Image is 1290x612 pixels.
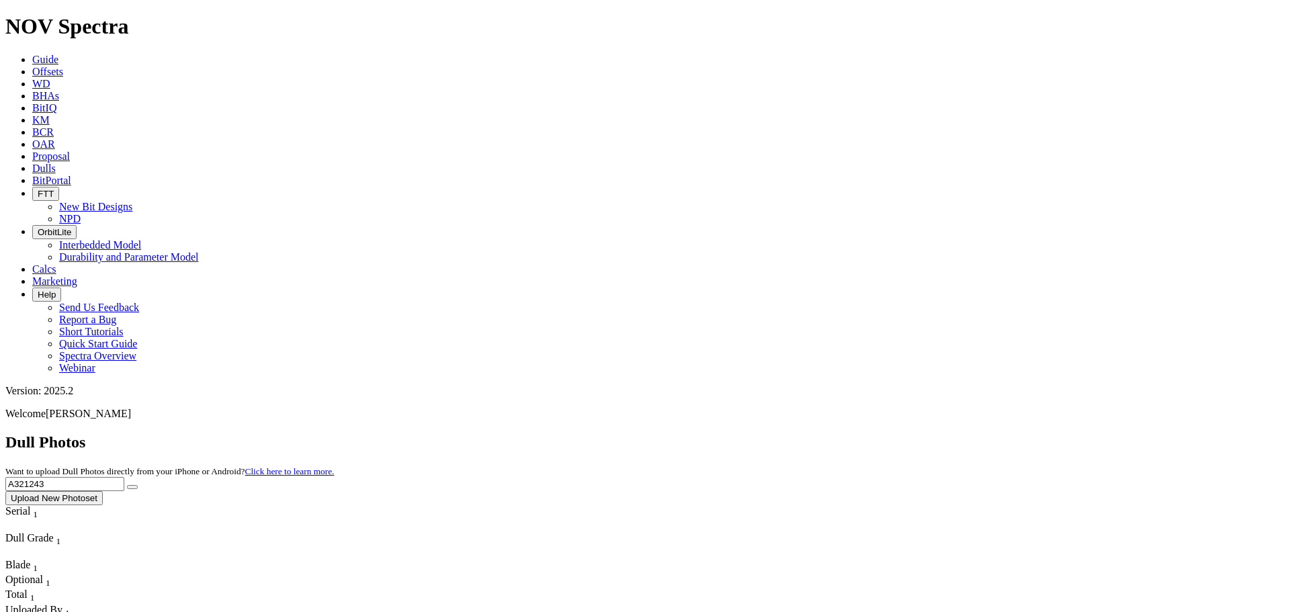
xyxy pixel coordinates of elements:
h2: Dull Photos [5,433,1285,451]
a: BitPortal [32,175,71,186]
span: Sort None [30,588,35,600]
a: Durability and Parameter Model [59,251,199,263]
span: Help [38,290,56,300]
sub: 1 [33,509,38,519]
a: BCR [32,126,54,138]
div: Sort None [5,532,99,559]
a: BHAs [32,90,59,101]
a: Webinar [59,362,95,374]
span: Serial [5,505,30,517]
div: Optional Sort None [5,574,52,588]
a: New Bit Designs [59,201,132,212]
span: Dull Grade [5,532,54,543]
div: Sort None [5,505,62,532]
h1: NOV Spectra [5,14,1285,39]
div: Version: 2025.2 [5,385,1285,397]
a: WD [32,78,50,89]
div: Dull Grade Sort None [5,532,99,547]
a: Quick Start Guide [59,338,137,349]
a: OAR [32,138,55,150]
div: Sort None [5,588,52,603]
div: Column Menu [5,547,99,559]
div: Sort None [5,559,52,574]
a: BitIQ [32,102,56,114]
button: OrbitLite [32,225,77,239]
span: Optional [5,574,43,585]
a: Report a Bug [59,314,116,325]
a: Calcs [32,263,56,275]
span: Sort None [33,505,38,517]
span: FTT [38,189,54,199]
span: OrbitLite [38,227,71,237]
a: Proposal [32,150,70,162]
input: Search Serial Number [5,477,124,491]
a: Marketing [32,275,77,287]
a: Guide [32,54,58,65]
a: Short Tutorials [59,326,124,337]
sub: 1 [46,578,50,588]
button: FTT [32,187,59,201]
span: Blade [5,559,30,570]
sub: 1 [33,563,38,573]
sub: 1 [56,536,61,546]
small: Want to upload Dull Photos directly from your iPhone or Android? [5,466,334,476]
a: Send Us Feedback [59,302,139,313]
button: Upload New Photoset [5,491,103,505]
a: NPD [59,213,81,224]
div: Blade Sort None [5,559,52,574]
a: Offsets [32,66,63,77]
a: Dulls [32,163,56,174]
a: Spectra Overview [59,350,136,361]
span: [PERSON_NAME] [46,408,131,419]
button: Help [32,288,61,302]
a: Click here to learn more. [245,466,335,476]
p: Welcome [5,408,1285,420]
sub: 1 [30,593,35,603]
span: Sort None [33,559,38,570]
div: Serial Sort None [5,505,62,520]
a: KM [32,114,50,126]
span: Sort None [56,532,61,543]
div: Sort None [5,574,52,588]
div: Total Sort None [5,588,52,603]
span: Total [5,588,28,600]
a: Interbedded Model [59,239,141,251]
span: Sort None [46,574,50,585]
div: Column Menu [5,520,62,532]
